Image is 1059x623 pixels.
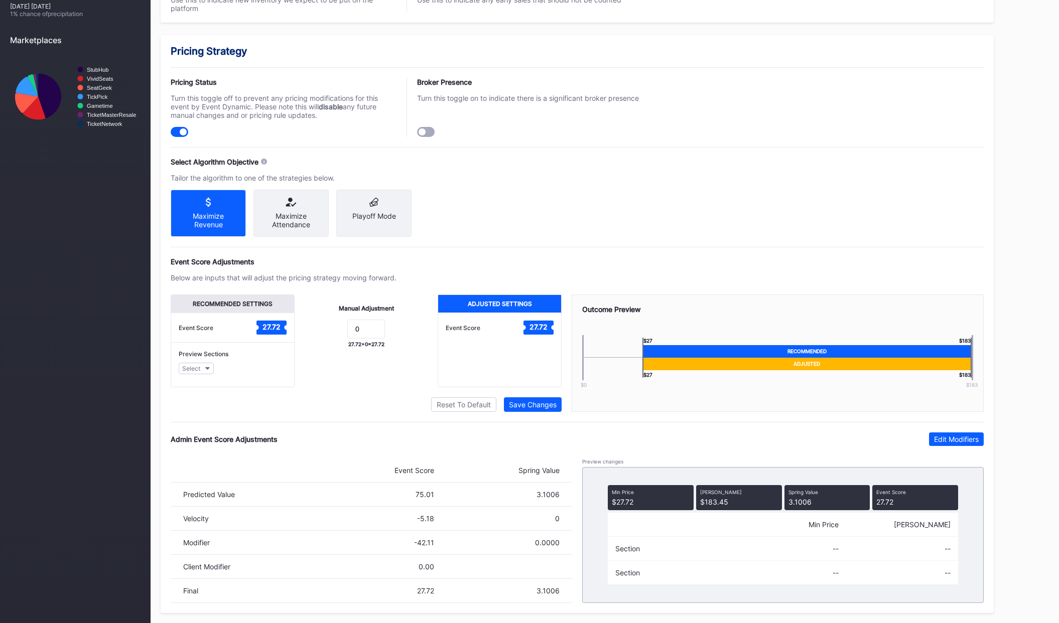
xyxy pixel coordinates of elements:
[87,85,112,91] text: SeatGeek
[183,514,309,523] div: Velocity
[615,544,727,553] div: Section
[788,489,866,495] div: Spring Value
[87,121,122,127] text: TicketNetwork
[171,174,396,182] div: Tailor the algorithm to one of the strategies below.
[437,400,491,409] div: Reset To Default
[446,324,480,332] div: Event Score
[183,562,309,571] div: Client Modifier
[504,397,562,412] button: Save Changes
[642,370,652,378] div: $ 27
[642,345,972,358] div: Recommended
[183,586,309,595] div: Final
[87,67,109,73] text: StubHub
[309,538,434,547] div: -42.11
[10,10,141,18] div: 1 % chance of precipitation
[171,45,984,57] div: Pricing Strategy
[839,520,951,529] div: [PERSON_NAME]
[582,305,973,314] div: Outcome Preview
[87,103,113,109] text: Gametime
[839,568,951,577] div: --
[642,338,652,345] div: $ 27
[876,489,954,495] div: Event Score
[509,400,557,409] div: Save Changes
[87,112,136,118] text: TicketMasterResale
[171,78,396,86] div: Pricing Status
[171,257,984,266] div: Event Score Adjustments
[417,94,643,102] div: Turn this toggle on to indicate there is a significant broker presence
[727,568,839,577] div: --
[608,485,694,510] div: $27.72
[348,341,384,347] div: 27.72 + 0 = 27.72
[179,350,287,358] div: Preview Sections
[839,544,951,553] div: --
[434,586,560,595] div: 3.1006
[183,490,309,499] div: Predicted Value
[434,466,560,475] div: Spring Value
[182,365,200,372] div: Select
[171,435,278,443] div: Admin Event Score Adjustments
[171,158,258,166] div: Select Algorithm Objective
[339,304,394,312] div: Manual Adjustment
[309,490,434,499] div: 75.01
[417,78,643,86] div: Broker Presence
[262,323,281,331] text: 27.72
[954,382,989,388] div: $ 183
[642,358,972,370] div: Adjusted
[344,212,404,220] div: Playoff Mode
[431,397,496,412] button: Reset To Default
[784,485,870,510] div: 3.1006
[309,586,434,595] div: 27.72
[179,363,214,374] button: Select
[959,338,972,345] div: $ 183
[10,35,141,45] div: Marketplaces
[319,102,343,111] strong: disable
[171,94,396,119] div: Turn this toggle off to prevent any pricing modifications for this event by Event Dynamic. Please...
[566,382,601,388] div: $0
[612,489,690,495] div: Min Price
[171,273,396,282] div: Below are inputs that will adjust the pricing strategy moving forward.
[959,370,972,378] div: $ 183
[434,538,560,547] div: 0.0000
[309,562,434,571] div: 0.00
[434,490,560,499] div: 3.1006
[87,94,108,100] text: TickPick
[171,295,294,313] div: Recommended Settings
[934,435,979,443] div: Edit Modifiers
[434,514,560,523] div: 0
[529,323,548,331] text: 27.72
[438,295,561,313] div: Adjusted Settings
[696,485,782,510] div: $183.45
[183,538,309,547] div: Modifier
[872,485,958,510] div: 27.72
[179,212,238,229] div: Maximize Revenue
[309,514,434,523] div: -5.18
[615,568,727,577] div: Section
[261,212,321,229] div: Maximize Attendance
[582,458,984,464] div: Preview changes
[10,3,141,10] div: [DATE] [DATE]
[727,544,839,553] div: --
[309,466,434,475] div: Event Score
[87,76,113,82] text: VividSeats
[929,432,984,446] button: Edit Modifiers
[727,520,839,529] div: Min Price
[700,489,778,495] div: [PERSON_NAME]
[179,324,213,332] div: Event Score
[10,53,141,140] svg: Chart title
